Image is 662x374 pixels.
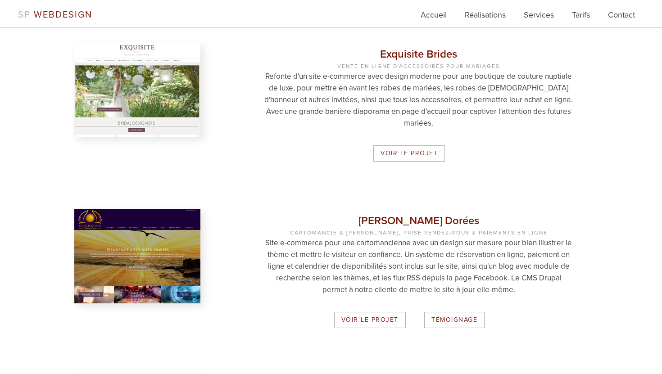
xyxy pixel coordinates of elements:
a: Services [524,9,554,27]
a: SP WEBDESIGN [18,9,92,20]
a: Témoignage [424,312,485,328]
span: Vente en ligne d'accessoires pour mariages [263,62,574,71]
span: WEBDESIGN [34,9,92,20]
a: Réalisations [465,9,506,27]
span: Cartomancie & [PERSON_NAME], Prise rendez-vous & Paiements en ligne [263,228,574,237]
span: SP [18,9,31,20]
a: Voir le projet [373,145,445,162]
p: Refonte d'un site e-commerce avec design moderne pour une boutique de couture nuptiale de luxe, p... [263,71,574,129]
a: Tarifs [572,9,590,27]
h3: [PERSON_NAME] Dorées [263,216,574,237]
a: Contact [608,9,635,27]
a: Voir le projet [334,312,406,328]
p: Site e-commerce pour une cartomancienne avec un design sur mesure pour bien illustrer le thème et... [263,237,574,296]
a: Accueil [421,9,447,27]
img: Exquisite Brides - Wedding Dresses [74,42,200,137]
img: Les Ailes Dorées - Theneuille, 03 [74,209,200,303]
h3: Exquisite Brides [263,49,574,71]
